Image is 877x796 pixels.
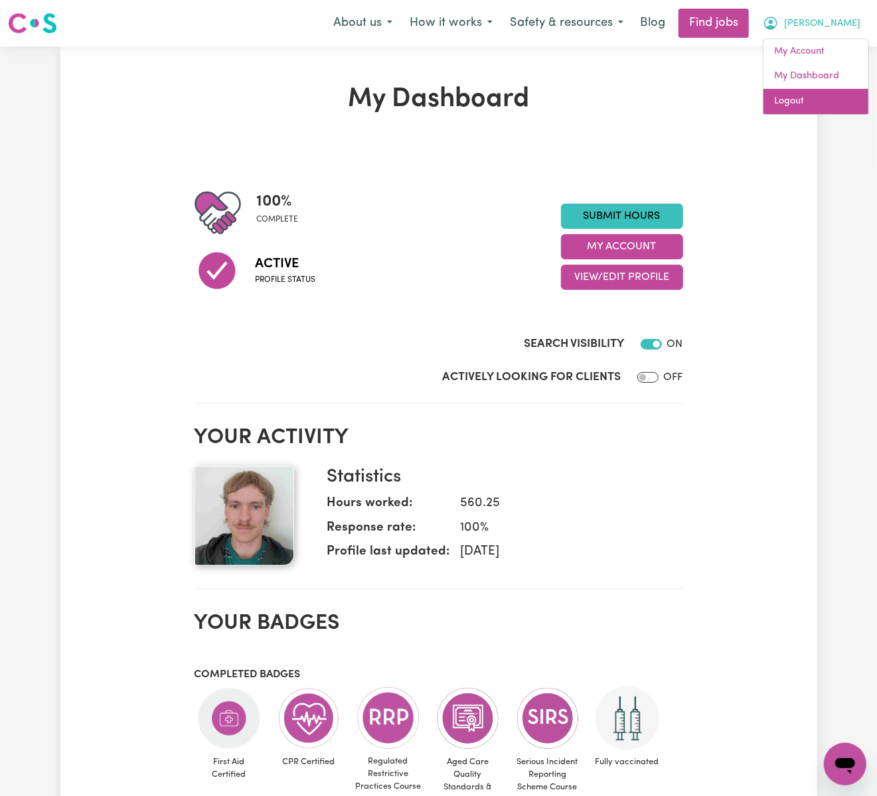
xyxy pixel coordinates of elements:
img: Your profile picture [195,466,294,566]
dd: 560.25 [450,494,673,513]
span: Fully vaccinated [593,750,662,773]
h2: Your activity [195,425,683,450]
button: My Account [561,234,683,259]
a: Blog [632,9,673,38]
dd: 100 % [450,519,673,538]
dt: Hours worked: [327,494,450,519]
a: Logout [763,89,868,114]
label: Actively Looking for Clients [443,369,621,386]
h3: Completed badges [195,669,683,681]
span: [PERSON_NAME] [784,17,860,31]
span: complete [257,214,299,226]
span: Active [256,254,316,274]
span: First Aid Certified [195,750,264,786]
span: OFF [664,372,683,383]
span: ON [667,339,683,350]
div: Profile completeness: 100% [257,190,309,236]
dt: Response rate: [327,519,450,543]
span: 100 % [257,190,299,214]
span: CPR Certified [274,750,343,773]
div: My Account [763,38,869,115]
h3: Statistics [327,466,673,489]
button: How it works [401,9,501,37]
label: Search Visibility [524,336,625,353]
img: Care and support worker has completed First Aid Certification [197,687,261,750]
dd: [DATE] [450,543,673,562]
button: Safety & resources [501,9,632,37]
img: Care and support worker has received 2 doses of COVID-19 vaccine [596,687,659,750]
span: Profile status [256,274,316,286]
a: Find jobs [678,9,749,38]
a: My Dashboard [763,64,868,89]
button: About us [325,9,401,37]
img: CS Academy: Regulated Restrictive Practices course completed [357,687,420,750]
a: Submit Hours [561,204,683,229]
img: CS Academy: Serious Incident Reporting Scheme course completed [516,687,580,750]
dt: Profile last updated: [327,543,450,567]
button: View/Edit Profile [561,265,683,290]
iframe: Button to launch messaging window [824,743,866,785]
button: My Account [754,9,869,37]
img: CS Academy: Aged Care Quality Standards & Code of Conduct course completed [436,687,500,750]
h2: Your badges [195,611,683,636]
h1: My Dashboard [195,84,683,115]
a: My Account [763,39,868,64]
a: Careseekers logo [8,8,57,38]
img: Care and support worker has completed CPR Certification [277,687,341,750]
img: Careseekers logo [8,11,57,35]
